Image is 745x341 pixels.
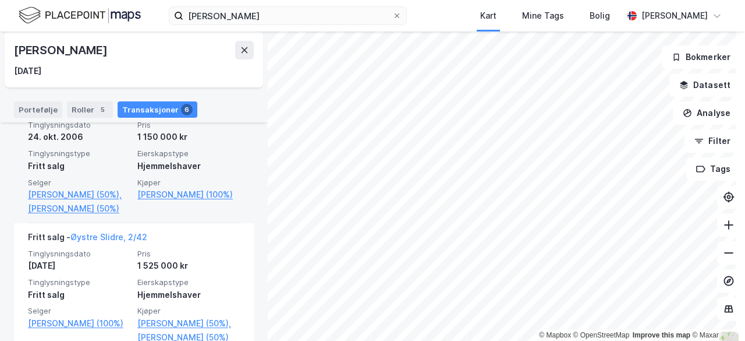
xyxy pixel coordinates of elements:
[28,230,147,249] div: Fritt salg -
[137,188,240,202] a: [PERSON_NAME] (100%)
[19,5,141,26] img: logo.f888ab2527a4732fd821a326f86c7f29.svg
[28,259,130,273] div: [DATE]
[67,101,113,118] div: Roller
[28,306,130,316] span: Selger
[687,285,745,341] iframe: Chat Widget
[14,64,41,78] div: [DATE]
[539,331,571,339] a: Mapbox
[28,277,130,287] span: Tinglysningstype
[137,120,240,130] span: Pris
[118,101,197,118] div: Transaksjoner
[137,259,240,273] div: 1 525 000 kr
[137,249,240,259] span: Pris
[28,159,130,173] div: Fritt salg
[687,285,745,341] div: Kontrollprogram for chat
[522,9,564,23] div: Mine Tags
[641,9,708,23] div: [PERSON_NAME]
[573,331,630,339] a: OpenStreetMap
[70,232,147,242] a: Øystre Slidre, 2/42
[137,277,240,287] span: Eierskapstype
[97,104,108,115] div: 5
[28,249,130,259] span: Tinglysningsdato
[686,157,740,181] button: Tags
[28,188,130,202] a: [PERSON_NAME] (50%),
[137,288,240,302] div: Hjemmelshaver
[684,129,740,153] button: Filter
[137,306,240,316] span: Kjøper
[669,73,740,97] button: Datasett
[28,288,130,302] div: Fritt salg
[480,9,496,23] div: Kart
[137,130,240,144] div: 1 150 000 kr
[590,9,610,23] div: Bolig
[137,149,240,159] span: Eierskapstype
[28,120,130,130] span: Tinglysningsdato
[28,317,130,331] a: [PERSON_NAME] (100%)
[137,317,240,331] a: [PERSON_NAME] (50%),
[14,41,109,59] div: [PERSON_NAME]
[633,331,690,339] a: Improve this map
[183,7,392,24] input: Søk på adresse, matrikkel, gårdeiere, leietakere eller personer
[28,130,130,144] div: 24. okt. 2006
[14,101,62,118] div: Portefølje
[662,45,740,69] button: Bokmerker
[181,104,193,115] div: 6
[28,202,130,216] a: [PERSON_NAME] (50%)
[28,149,130,159] span: Tinglysningstype
[137,178,240,188] span: Kjøper
[28,178,130,188] span: Selger
[673,101,740,125] button: Analyse
[137,159,240,173] div: Hjemmelshaver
